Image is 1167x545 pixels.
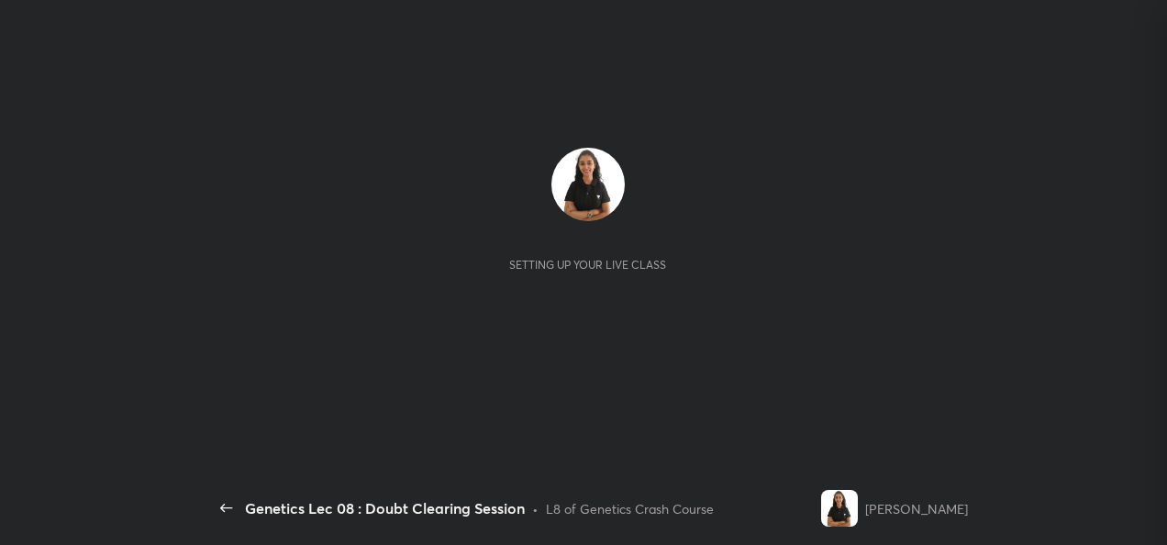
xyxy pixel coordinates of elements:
[532,499,539,518] div: •
[551,148,625,221] img: 31e0e67977fa4eb481ffbcafe7fbc2ad.jpg
[509,258,666,272] div: Setting up your live class
[865,499,968,518] div: [PERSON_NAME]
[245,497,525,519] div: Genetics Lec 08 : Doubt Clearing Session
[546,499,714,518] div: L8 of Genetics Crash Course
[821,490,858,527] img: 31e0e67977fa4eb481ffbcafe7fbc2ad.jpg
